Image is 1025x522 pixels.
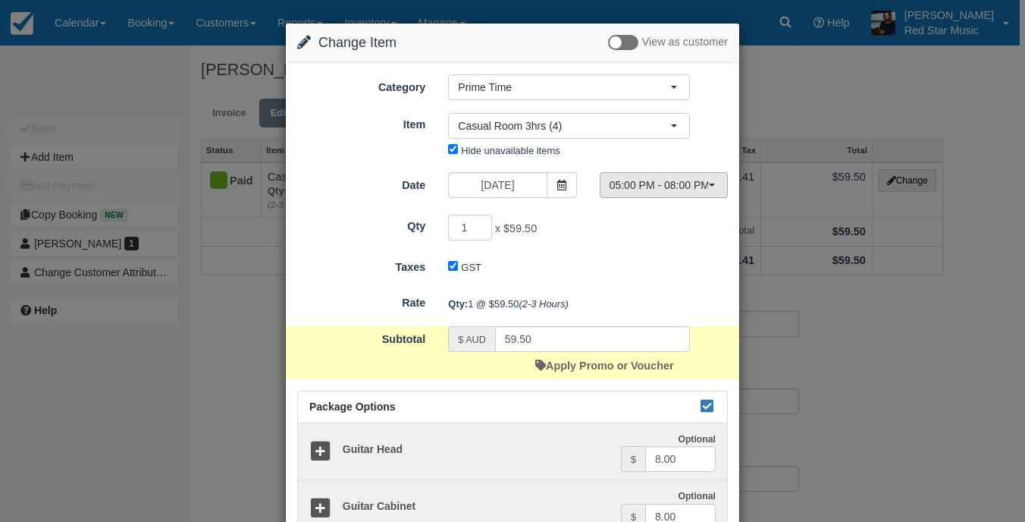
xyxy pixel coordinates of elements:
[458,118,670,134] span: Casual Room 3hrs (4)
[642,36,728,49] span: View as customer
[298,423,727,481] a: Guitar Head Optional $
[437,291,739,316] div: 1 @ $59.50
[678,434,716,445] strong: Optional
[448,215,492,241] input: Qty
[286,326,437,347] label: Subtotal
[331,444,621,455] h5: Guitar Head
[461,145,560,156] label: Hide unavailable items
[535,360,673,372] a: Apply Promo or Voucher
[600,172,728,198] button: 05:00 PM - 08:00 PM
[631,454,636,465] small: $
[495,223,537,235] span: x $59.50
[448,74,690,100] button: Prime Time
[286,213,437,234] label: Qty
[448,113,690,139] button: Casual Room 3hrs (4)
[286,74,437,96] label: Category
[678,491,716,502] strong: Optional
[458,335,485,345] small: $ AUD
[461,262,481,273] label: GST
[448,298,468,310] strong: Qty
[318,35,397,50] span: Change Item
[458,80,670,95] span: Prime Time
[286,172,437,193] label: Date
[519,298,569,310] em: (2-3 Hours)
[286,112,437,133] label: Item
[286,254,437,275] label: Taxes
[331,501,621,512] h5: Guitar Cabinet
[286,290,437,311] label: Rate
[309,401,396,413] span: Package Options
[610,178,708,193] span: 05:00 PM - 08:00 PM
